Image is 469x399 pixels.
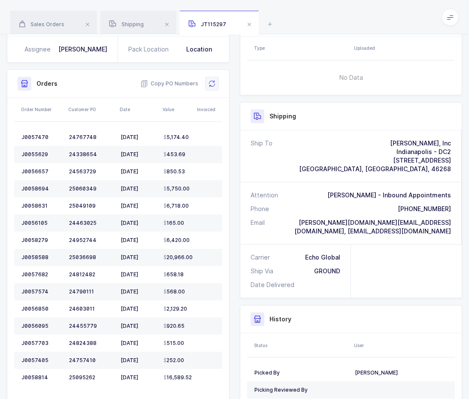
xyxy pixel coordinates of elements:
div: J0057405 [21,357,62,364]
div: 24767748 [69,134,114,141]
span: [GEOGRAPHIC_DATA], [GEOGRAPHIC_DATA], 46268 [299,165,451,172]
div: J0056095 [21,323,62,329]
div: Invoiced [197,106,226,113]
div: Uploaded [354,45,453,51]
div: Email [251,218,265,236]
span: 850.53 [163,168,185,175]
div: J0056105 [21,220,62,227]
div: 24812482 [69,271,114,278]
div: Type [254,45,349,51]
div: [DATE] [121,237,157,244]
span: 6,718.00 [163,203,189,209]
div: Assignee [24,45,51,54]
div: J0055629 [21,151,62,158]
div: Echo Global [305,253,340,262]
div: [DATE] [121,220,157,227]
span: 20,966.00 [163,254,193,261]
span: 165.00 [163,220,184,227]
div: Customer PO [68,106,115,113]
h3: Orders [36,79,57,88]
div: Attention [251,191,278,199]
div: J0058631 [21,203,62,209]
span: 16,589.52 [163,374,192,381]
div: [DATE] [121,374,157,381]
div: 24757410 [69,357,114,364]
button: Copy PO Numbers [140,79,198,88]
div: Ship Via [251,267,277,275]
div: [DATE] [121,168,157,175]
div: [DATE] [121,134,157,141]
span: 2,129.20 [163,305,187,312]
div: [DATE] [121,288,157,295]
div: [PERSON_NAME] - Inbound Appointments [327,191,451,199]
div: 24463025 [69,220,114,227]
div: [PERSON_NAME] [58,45,107,54]
div: [PERSON_NAME][DOMAIN_NAME][EMAIL_ADDRESS][DOMAIN_NAME], [EMAIL_ADDRESS][DOMAIN_NAME] [265,218,451,236]
div: 25095262 [69,374,114,381]
div: 24563729 [69,168,114,175]
div: 24790111 [69,288,114,295]
div: [PERSON_NAME], Inc [299,139,451,148]
div: 24952744 [69,237,114,244]
span: 568.00 [163,288,185,295]
div: Date [120,106,157,113]
div: 24824388 [69,340,114,347]
div: [DATE] [121,271,157,278]
div: Status [254,342,349,349]
div: [PHONE_NUMBER] [398,205,451,213]
div: Pack Location [128,45,169,54]
div: Picked By [254,369,348,376]
div: [DATE] [121,254,157,261]
span: 252.00 [163,357,184,364]
h3: Shipping [269,112,296,121]
div: GROUND [314,267,340,275]
div: J0058814 [21,374,62,381]
div: [DATE] [121,323,157,329]
span: 920.65 [163,323,185,329]
div: Date Delivered [251,281,298,289]
div: Carrier [251,253,273,262]
div: [DATE] [121,340,157,347]
div: Indianapolis - DC2 [299,148,451,156]
div: [DATE] [121,357,157,364]
div: J0056850 [21,305,62,312]
span: 6,420.00 [163,237,190,244]
span: JT115297 [188,21,226,27]
div: User [354,342,453,349]
div: [DATE] [121,305,157,312]
div: [DATE] [121,203,157,209]
div: 24455779 [69,323,114,329]
div: Phone [251,205,269,213]
span: Shipping [109,21,144,27]
div: J0058279 [21,237,62,244]
div: [PERSON_NAME] [355,369,448,376]
div: J0058694 [21,185,62,192]
span: Sales Orders [19,21,64,27]
div: J0056657 [21,168,62,175]
span: 453.69 [163,151,185,158]
div: 25060349 [69,185,114,192]
div: J0057470 [21,134,62,141]
div: [DATE] [121,151,157,158]
div: 24603011 [69,305,114,312]
div: Ship To [251,139,272,173]
div: [DATE] [121,185,157,192]
div: Order Number [21,106,63,113]
span: 5,750.00 [163,185,190,192]
div: J0057574 [21,288,62,295]
div: J0057703 [21,340,62,347]
span: 658.18 [163,271,184,278]
span: 5,174.40 [163,134,189,141]
div: J0058588 [21,254,62,261]
div: 25036698 [69,254,114,261]
span: No Data [299,65,403,91]
div: J0057682 [21,271,62,278]
div: 25049109 [69,203,114,209]
span: 515.00 [163,340,184,347]
div: [STREET_ADDRESS] [299,156,451,165]
div: Value [163,106,192,113]
h3: History [269,315,291,323]
div: 24338654 [69,151,114,158]
div: Location [186,45,212,54]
